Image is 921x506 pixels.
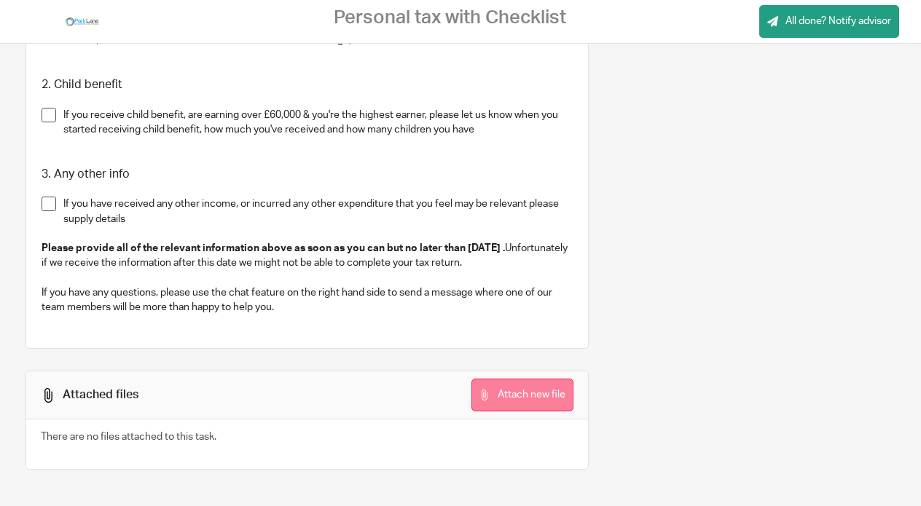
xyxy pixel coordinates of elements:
[42,241,572,271] p: Unfortunately if we receive the information after this date we might not be able to complete your...
[63,108,572,138] p: If you receive child benefit, are earning over £60,000 & you're the highest earner, please let us...
[41,432,216,442] span: There are no files attached to this task.
[759,5,899,38] a: All done? Notify advisor
[63,387,138,403] div: Attached files
[334,7,566,29] h2: Personal tax with Checklist
[64,11,101,33] img: Park-Lane_9(72).jpg
[471,379,573,411] button: Attach new file
[42,285,572,315] p: If you have any questions, please use the chat feature on the right hand side to send a message w...
[785,14,891,28] span: All done? Notify advisor
[63,197,572,226] p: If you have received any other income, or incurred any other expenditure that you feel may be rel...
[42,243,505,253] strong: Please provide all of the relevant information above as soon as you can but no later than [DATE] .
[42,167,572,182] h3: 3. Any other info
[42,77,572,92] h3: 2. Child benefit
